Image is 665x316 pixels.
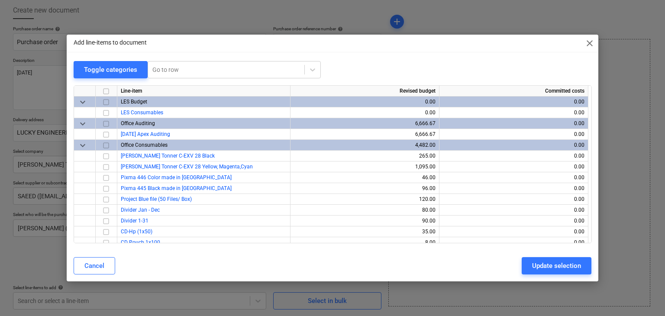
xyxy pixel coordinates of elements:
[294,161,436,172] div: 1,095.00
[443,216,584,226] div: 0.00
[294,129,436,140] div: 6,666.67
[121,120,155,126] span: Office Auditing
[74,257,115,274] button: Cancel
[294,118,436,129] div: 6,666.67
[443,97,584,107] div: 0.00
[443,237,584,248] div: 0.00
[84,64,137,75] div: Toggle categories
[77,97,88,107] span: keyboard_arrow_down
[443,172,584,183] div: 0.00
[121,229,152,235] a: CD-Hp (1x50)
[121,185,232,191] span: Pixma 445 Black made in japan
[121,174,232,181] span: Pixma 446 Color made in Japan
[443,183,584,194] div: 0.00
[622,274,665,316] iframe: Chat Widget
[77,140,88,151] span: keyboard_arrow_down
[439,86,588,97] div: Committed costs
[443,151,584,161] div: 0.00
[294,183,436,194] div: 96.00
[443,161,584,172] div: 0.00
[294,216,436,226] div: 90.00
[443,194,584,205] div: 0.00
[294,194,436,205] div: 120.00
[443,205,584,216] div: 0.00
[121,153,215,159] a: [PERSON_NAME] Tonner C-EXV 28 Black
[294,237,436,248] div: 8.00
[294,151,436,161] div: 265.00
[443,226,584,237] div: 0.00
[121,196,192,202] a: Project Blue file (50 Files/ Box)
[294,97,436,107] div: 0.00
[117,86,291,97] div: Line-item
[121,218,148,224] a: Divider 1-31
[443,129,584,140] div: 0.00
[121,142,168,148] span: Office Consumables
[74,61,148,78] button: Toggle categories
[121,153,215,159] span: Cannon Tonner C-EXV 28 Black
[584,38,595,48] span: close
[74,38,147,47] p: Add line-items to document
[121,99,147,105] span: LES Budget
[121,164,253,170] span: Cannon Tonner C-EXV 28 Yellow, Magenta,Cyan
[294,140,436,151] div: 4,482.00
[294,172,436,183] div: 46.00
[121,131,170,137] a: [DATE] Apex Auditing
[121,207,160,213] a: Divider Jan - Dec
[121,131,170,137] span: July-15, 2024 Apex Auditing
[443,140,584,151] div: 0.00
[294,226,436,237] div: 35.00
[121,164,253,170] a: [PERSON_NAME] Tonner C-EXV 28 Yellow, Magenta,Cyan
[522,257,591,274] button: Update selection
[121,185,232,191] a: Pixma 445 Black made in [GEOGRAPHIC_DATA]
[84,260,104,271] div: Cancel
[294,205,436,216] div: 80.00
[121,110,163,116] a: LES Consumables
[121,239,160,245] a: CD Pouch 1x100
[121,174,232,181] a: Pixma 446 Color made in [GEOGRAPHIC_DATA]
[291,86,439,97] div: Revised budget
[443,118,584,129] div: 0.00
[532,260,581,271] div: Update selection
[294,107,436,118] div: 0.00
[443,107,584,118] div: 0.00
[77,119,88,129] span: keyboard_arrow_down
